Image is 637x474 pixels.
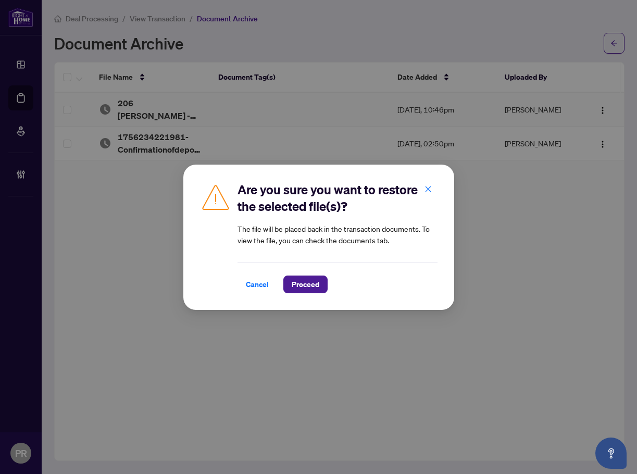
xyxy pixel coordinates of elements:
[424,185,432,192] span: close
[292,276,319,293] span: Proceed
[246,276,269,293] span: Cancel
[238,223,438,246] article: The file will be placed back in the transaction documents. To view the file, you can check the do...
[283,276,328,293] button: Proceed
[238,181,438,215] h2: Are you sure you want to restore the selected file(s)?
[238,276,277,293] button: Cancel
[200,181,231,213] img: Caution Icon
[595,438,627,469] button: Open asap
